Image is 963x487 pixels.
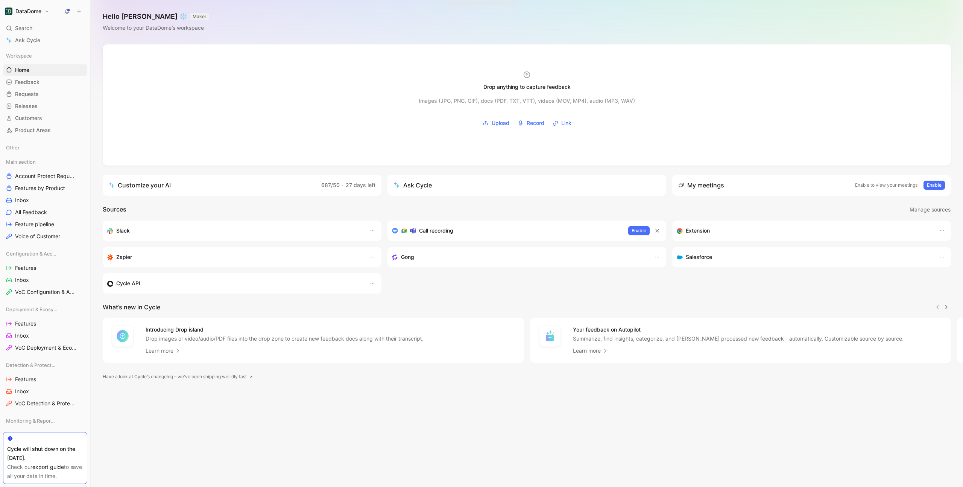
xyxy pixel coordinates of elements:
[103,23,209,32] div: Welcome to your DataDome’s workspace
[6,361,56,369] span: Detection & Protection
[15,400,77,407] span: VoC Detection & Protection
[515,117,547,129] button: Record
[15,184,65,192] span: Features by Product
[103,12,209,21] h1: Hello [PERSON_NAME] ❄️
[573,346,608,355] a: Learn more
[107,253,362,262] div: Capture feedback from thousands of sources with Zapier (survey results, recordings, sheets, etc).
[146,346,181,355] a: Learn more
[628,226,650,235] button: Enable
[103,373,253,380] a: Have a look at Cycle’s changelog – we’ve been shipping weirdly fast
[5,8,12,15] img: DataDome
[6,250,57,257] span: Configuration & Access
[3,88,87,100] a: Requests
[632,227,646,234] span: Enable
[116,253,132,262] h3: Zapier
[3,50,87,61] div: Workspace
[15,264,36,272] span: Features
[483,82,571,91] div: Drop anything to capture feedback
[3,142,87,155] div: Other
[15,8,41,15] h1: DataDome
[15,172,77,180] span: Account Protect Requests
[3,156,87,242] div: Main sectionAccount Protect RequestsFeatures by ProductInboxAll FeedbackFeature pipelineVoice of ...
[15,102,38,110] span: Releases
[190,13,209,20] button: MAKER
[3,64,87,76] a: Home
[3,207,87,218] a: All Feedback
[855,181,917,189] p: Enable to view your meetings
[480,117,512,129] button: Upload
[419,226,453,235] h3: Call recording
[15,332,29,339] span: Inbox
[3,330,87,341] a: Inbox
[3,231,87,242] a: Voice of Customer
[109,181,171,190] div: Customize your AI
[103,205,126,215] h2: Sources
[6,417,57,425] span: Monitoring & Reporting
[686,226,710,235] h3: Extension
[15,24,32,33] span: Search
[3,359,87,409] div: Detection & ProtectionFeaturesInboxVoC Detection & Protection
[3,35,87,46] a: Ask Cycle
[392,226,622,235] div: Record & transcribe meetings from Zoom, Meet & Teams.
[15,376,36,383] span: Features
[103,303,160,312] h2: What’s new in Cycle
[3,248,87,259] div: Configuration & Access
[3,262,87,274] a: Features
[3,398,87,409] a: VoC Detection & Protection
[15,114,42,122] span: Customers
[6,306,58,313] span: Deployment & Ecosystem
[15,221,54,228] span: Feature pipeline
[573,335,904,342] p: Summarize, find insights, categorize, and [PERSON_NAME] processed new feedback - automatically. C...
[15,90,39,98] span: Requests
[321,182,340,188] span: 687/50
[146,335,424,342] p: Drop images or video/audio/PDF files into the drop zone to create new feedback docs along with th...
[561,119,571,128] span: Link
[15,431,36,439] span: Features
[3,286,87,298] a: VoC Configuration & Access
[573,325,904,334] h4: Your feedback on Autopilot
[15,288,77,296] span: VoC Configuration & Access
[15,126,51,134] span: Product Areas
[492,119,509,128] span: Upload
[3,429,87,441] a: Features
[7,463,83,481] div: Check our to save all your data in time.
[527,119,544,128] span: Record
[686,253,712,262] h3: Salesforce
[342,182,343,188] span: ·
[392,253,647,262] div: Capture feedback from your incoming calls
[3,342,87,353] a: VoC Deployment & Ecosystem
[6,144,20,151] span: Other
[387,175,666,196] button: Ask Cycle
[909,205,951,215] button: Manage sources
[103,175,381,196] a: Customize your AI687/50·27 days left
[3,142,87,153] div: Other
[15,320,36,327] span: Features
[3,156,87,167] div: Main section
[15,78,39,86] span: Feedback
[3,386,87,397] a: Inbox
[3,195,87,206] a: Inbox
[3,219,87,230] a: Feature pipeline
[3,76,87,88] a: Feedback
[924,181,945,190] button: Enable
[3,183,87,194] a: Features by Product
[927,181,942,189] span: Enable
[3,304,87,315] div: Deployment & Ecosystem
[6,158,36,166] span: Main section
[3,415,87,426] div: Monitoring & Reporting
[3,113,87,124] a: Customers
[3,274,87,286] a: Inbox
[15,196,29,204] span: Inbox
[910,205,951,214] span: Manage sources
[393,181,432,190] div: Ask Cycle
[3,100,87,112] a: Releases
[3,359,87,371] div: Detection & Protection
[3,125,87,136] a: Product Areas
[15,208,47,216] span: All Feedback
[3,415,87,465] div: Monitoring & ReportingFeaturesInboxVoC Monitoring & Reporting
[3,6,51,17] button: DataDomeDataDome
[401,253,414,262] h3: Gong
[419,96,635,105] div: Images (JPG, PNG, GIF), docs (PDF, TXT, VTT), videos (MOV, MP4), audio (MP3, WAV)
[3,318,87,329] a: Features
[678,181,724,190] div: My meetings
